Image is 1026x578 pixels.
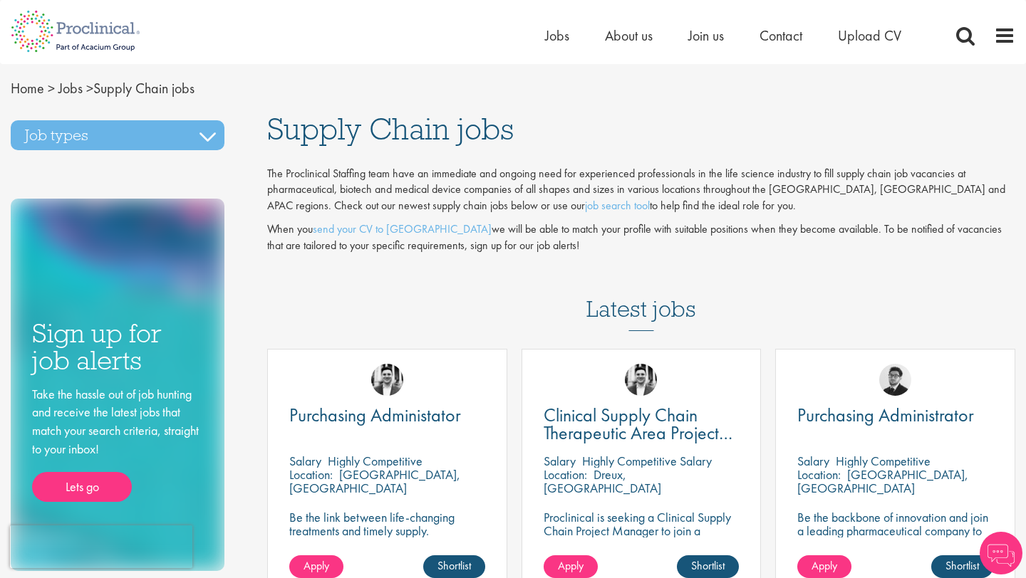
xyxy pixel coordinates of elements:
[879,364,911,396] img: Todd Wigmore
[289,403,461,427] span: Purchasing Administator
[11,79,195,98] span: Supply Chain jobs
[58,79,83,98] a: breadcrumb link to Jobs
[544,466,661,496] p: Dreux, [GEOGRAPHIC_DATA]
[558,558,584,573] span: Apply
[48,79,55,98] span: >
[32,385,203,503] div: Take the hassle out of job hunting and receive the latest jobs that match your search criteria, s...
[797,466,968,496] p: [GEOGRAPHIC_DATA], [GEOGRAPHIC_DATA]
[838,26,901,45] a: Upload CV
[544,555,598,578] a: Apply
[760,26,802,45] a: Contact
[812,558,837,573] span: Apply
[545,26,569,45] a: Jobs
[313,221,492,236] a: send your CV to [GEOGRAPHIC_DATA]
[289,406,485,424] a: Purchasing Administator
[797,555,851,578] a: Apply
[605,26,653,45] a: About us
[423,555,485,578] a: Shortlist
[544,406,740,442] a: Clinical Supply Chain Therapeutic Area Project Manager
[328,453,423,469] p: Highly Competitive
[544,453,576,469] span: Salary
[625,364,657,396] img: Edward Little
[267,110,514,148] span: Supply Chain jobs
[289,453,321,469] span: Salary
[10,525,192,568] iframe: reCAPTCHA
[586,261,696,331] h3: Latest jobs
[582,453,712,469] p: Highly Competitive Salary
[86,79,93,98] span: >
[688,26,724,45] a: Join us
[544,403,732,463] span: Clinical Supply Chain Therapeutic Area Project Manager
[11,120,224,150] h3: Job types
[289,466,333,483] span: Location:
[585,198,650,213] a: job search tool
[544,510,740,578] p: Proclinical is seeking a Clinical Supply Chain Project Manager to join a dynamic team dedicated t...
[797,453,829,469] span: Salary
[797,403,974,427] span: Purchasing Administrator
[544,466,587,483] span: Location:
[980,532,1022,574] img: Chatbot
[11,79,44,98] a: breadcrumb link to Home
[289,466,460,496] p: [GEOGRAPHIC_DATA], [GEOGRAPHIC_DATA]
[32,320,203,374] h3: Sign up for job alerts
[267,221,1015,254] p: When you we will be able to match your profile with suitable positions when they become available...
[267,166,1015,215] p: The Proclinical Staffing team have an immediate and ongoing need for experienced professionals in...
[797,466,841,483] span: Location:
[931,555,993,578] a: Shortlist
[797,510,993,564] p: Be the backbone of innovation and join a leading pharmaceutical company to help keep life-changin...
[289,510,485,537] p: Be the link between life-changing treatments and timely supply.
[836,453,931,469] p: Highly Competitive
[797,406,993,424] a: Purchasing Administrator
[304,558,329,573] span: Apply
[289,555,343,578] a: Apply
[677,555,739,578] a: Shortlist
[371,364,403,396] img: Edward Little
[32,472,132,502] a: Lets go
